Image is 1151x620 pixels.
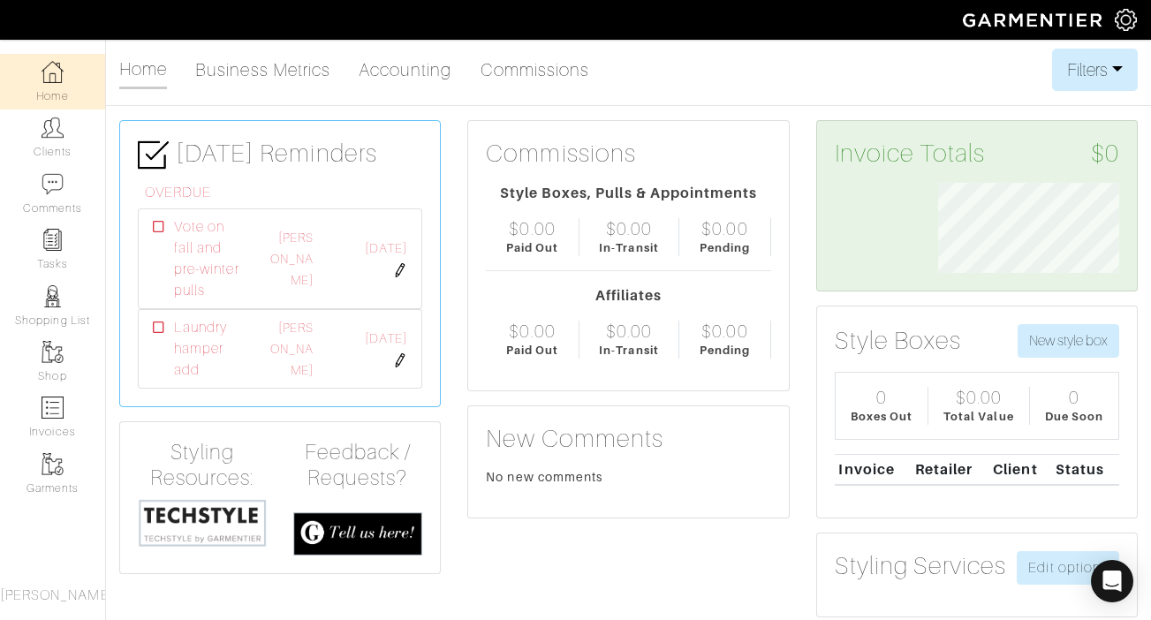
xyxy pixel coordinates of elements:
img: check-box-icon-36a4915ff3ba2bd8f6e4f29bc755bb66becd62c870f447fc0dd1365fcfddab58.png [138,140,169,170]
span: Laundry hamper add [174,317,244,381]
div: $0.00 [509,218,555,239]
h3: Commissions [486,139,636,169]
div: Affiliates [486,285,770,306]
a: Edit options [1017,551,1119,585]
div: $0.00 [606,321,652,342]
img: reminder-icon-8004d30b9f0a5d33ae49ab947aed9ed385cf756f9e5892f1edd6e32f2345188e.png [42,229,64,251]
div: $0.00 [606,218,652,239]
div: Paid Out [506,239,558,256]
div: Pending [700,342,750,359]
h3: Styling Services [835,551,1007,581]
h4: Styling Resources: [138,440,267,491]
a: Home [119,51,167,89]
th: Retailer [911,454,989,485]
span: [DATE] [365,329,407,349]
th: Client [988,454,1051,485]
button: New style box [1018,324,1119,358]
div: In-Transit [599,239,659,256]
div: $0.00 [956,387,1002,408]
h3: [DATE] Reminders [138,139,422,170]
a: [PERSON_NAME] [270,321,314,377]
img: pen-cf24a1663064a2ec1b9c1bd2387e9de7a2fa800b781884d57f21acf72779bad2.png [393,263,407,277]
h3: Invoice Totals [835,139,1119,169]
div: Total Value [943,408,1014,425]
img: dashboard-icon-dbcd8f5a0b271acd01030246c82b418ddd0df26cd7fceb0bd07c9910d44c42f6.png [42,61,64,83]
div: $0.00 [701,218,747,239]
div: 0 [1069,387,1079,408]
a: Accounting [359,52,452,87]
th: Status [1051,454,1119,485]
h4: Feedback / Requests? [293,440,422,491]
img: pen-cf24a1663064a2ec1b9c1bd2387e9de7a2fa800b781884d57f21acf72779bad2.png [393,353,407,367]
img: orders-icon-0abe47150d42831381b5fb84f609e132dff9fe21cb692f30cb5eec754e2cba89.png [42,397,64,419]
div: Pending [700,239,750,256]
div: $0.00 [509,321,555,342]
div: In-Transit [599,342,659,359]
img: garments-icon-b7da505a4dc4fd61783c78ac3ca0ef83fa9d6f193b1c9dc38574b1d14d53ca28.png [42,453,64,475]
div: $0.00 [701,321,747,342]
span: [DATE] [365,239,407,259]
div: Boxes Out [851,408,912,425]
img: garments-icon-b7da505a4dc4fd61783c78ac3ca0ef83fa9d6f193b1c9dc38574b1d14d53ca28.png [42,341,64,363]
div: 0 [876,387,887,408]
h3: Style Boxes [835,326,962,356]
img: feedback_requests-3821251ac2bd56c73c230f3229a5b25d6eb027adea667894f41107c140538ee0.png [293,512,422,556]
div: Due Soon [1045,408,1103,425]
img: clients-icon-6bae9207a08558b7cb47a8932f037763ab4055f8c8b6bfacd5dc20c3e0201464.png [42,117,64,139]
div: Open Intercom Messenger [1091,560,1133,602]
div: Paid Out [506,342,558,359]
a: Commissions [481,52,590,87]
a: [PERSON_NAME] [270,231,314,287]
img: techstyle-93310999766a10050dc78ceb7f971a75838126fd19372ce40ba20cdf6a89b94b.png [138,498,267,548]
button: Filters [1052,49,1138,91]
img: comment-icon-a0a6a9ef722e966f86d9cbdc48e553b5cf19dbc54f86b18d962a5391bc8f6eb6.png [42,173,64,195]
img: garmentier-logo-header-white-b43fb05a5012e4ada735d5af1a66efaba907eab6374d6393d1fbf88cb4ef424d.png [954,4,1115,35]
th: Invoice [835,454,911,485]
div: Style Boxes, Pulls & Appointments [486,183,770,204]
h3: New Comments [486,424,770,454]
img: stylists-icon-eb353228a002819b7ec25b43dbf5f0378dd9e0616d9560372ff212230b889e62.png [42,285,64,307]
a: Business Metrics [195,52,330,87]
span: $0 [1091,139,1119,169]
h6: OVERDUE [145,185,422,201]
img: gear-icon-white-bd11855cb880d31180b6d7d6211b90ccbf57a29d726f0c71d8c61bd08dd39cc2.png [1115,9,1137,31]
span: Vote on fall and pre-winter pulls [174,216,244,301]
div: No new comments [486,468,770,486]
